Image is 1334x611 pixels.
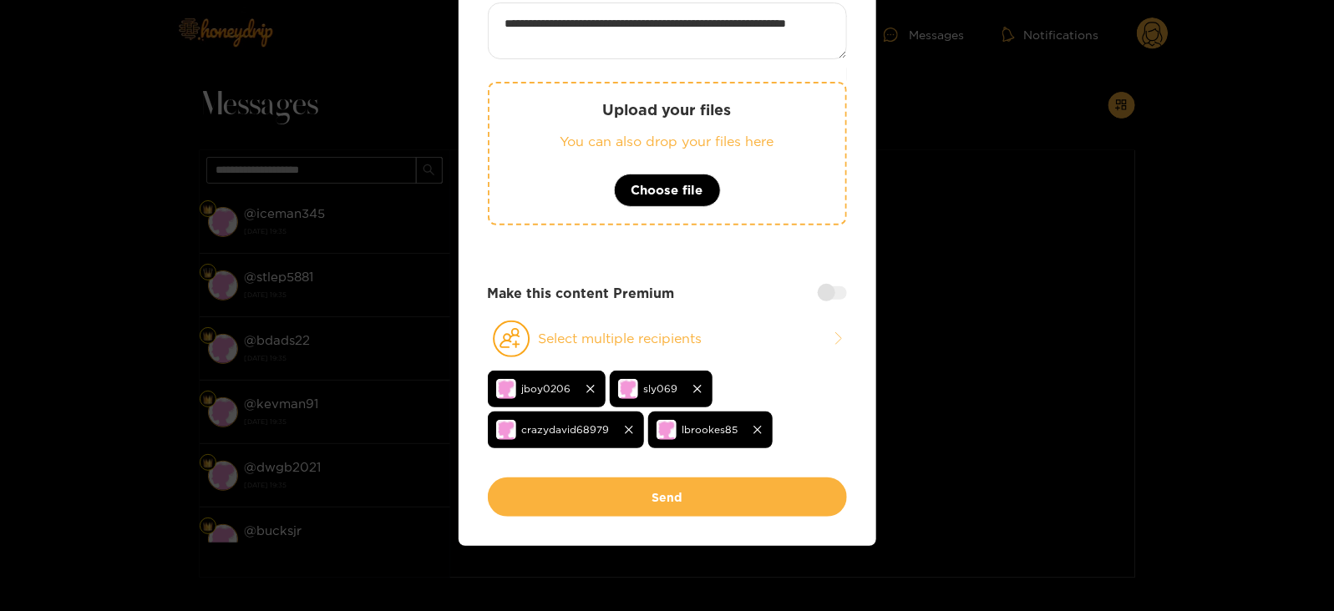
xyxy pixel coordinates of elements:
[496,379,516,399] img: no-avatar.png
[488,320,847,358] button: Select multiple recipients
[496,420,516,440] img: no-avatar.png
[522,379,571,398] span: jboy0206
[644,379,678,398] span: sly069
[614,174,721,207] button: Choose file
[618,379,638,399] img: no-avatar.png
[488,284,675,303] strong: Make this content Premium
[682,420,738,439] span: lbrookes85
[631,180,703,200] span: Choose file
[657,420,677,440] img: no-avatar.png
[488,477,847,517] button: Send
[523,132,812,151] p: You can also drop your files here
[522,420,610,439] span: crazydavid68979
[523,100,812,119] p: Upload your files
